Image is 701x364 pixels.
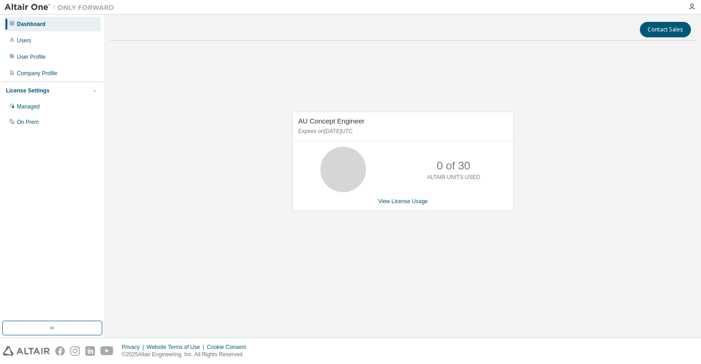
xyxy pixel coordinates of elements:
[298,128,506,135] p: Expires on [DATE] UTC
[70,346,80,356] img: instagram.svg
[5,3,119,12] img: Altair One
[17,37,31,44] div: Users
[640,22,691,37] button: Contact Sales
[437,158,470,174] p: 0 of 30
[17,70,58,77] div: Company Profile
[298,117,365,125] span: AU Concept Engineer
[3,346,50,356] img: altair_logo.svg
[378,198,428,205] a: View License Usage
[17,103,40,110] div: Managed
[55,346,65,356] img: facebook.svg
[207,343,251,351] div: Cookie Consent
[122,343,146,351] div: Privacy
[85,346,95,356] img: linkedin.svg
[146,343,207,351] div: Website Terms of Use
[17,118,39,126] div: On Prem
[17,53,46,61] div: User Profile
[122,351,251,359] p: © 2025 Altair Engineering, Inc. All Rights Reserved.
[17,21,46,28] div: Dashboard
[6,87,49,94] div: License Settings
[427,174,480,181] p: ALTAIR UNITS USED
[100,346,114,356] img: youtube.svg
